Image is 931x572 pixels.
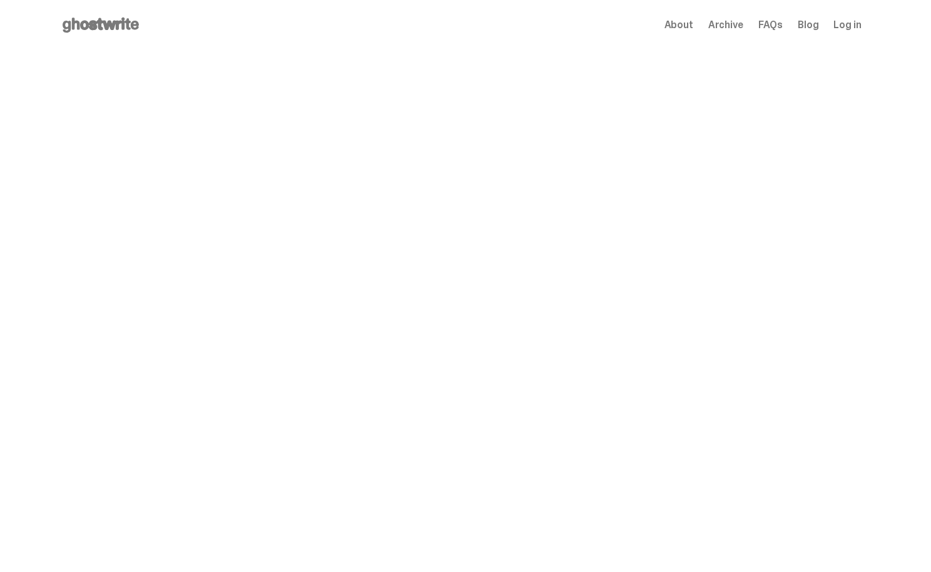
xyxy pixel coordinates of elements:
[664,20,693,30] a: About
[798,20,818,30] a: Blog
[758,20,783,30] a: FAQs
[833,20,861,30] a: Log in
[708,20,743,30] a: Archive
